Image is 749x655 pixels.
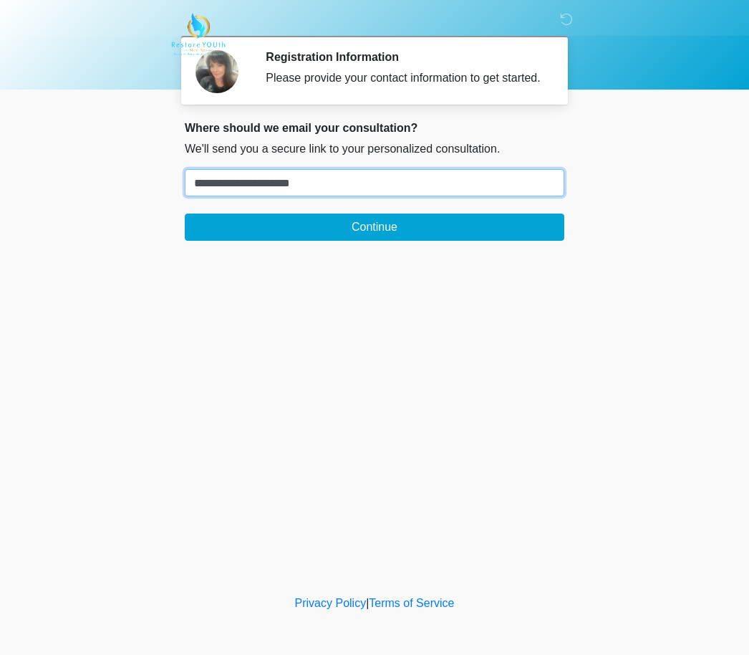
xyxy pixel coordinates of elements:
img: Restore YOUth Med Spa Logo [170,11,226,58]
a: Privacy Policy [295,597,367,609]
h2: Where should we email your consultation? [185,121,564,135]
button: Continue [185,214,564,241]
div: Please provide your contact information to get started. [266,70,543,87]
p: We'll send you a secure link to your personalized consultation. [185,140,564,158]
a: | [366,597,369,609]
img: Agent Avatar [195,50,238,93]
a: Terms of Service [369,597,454,609]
